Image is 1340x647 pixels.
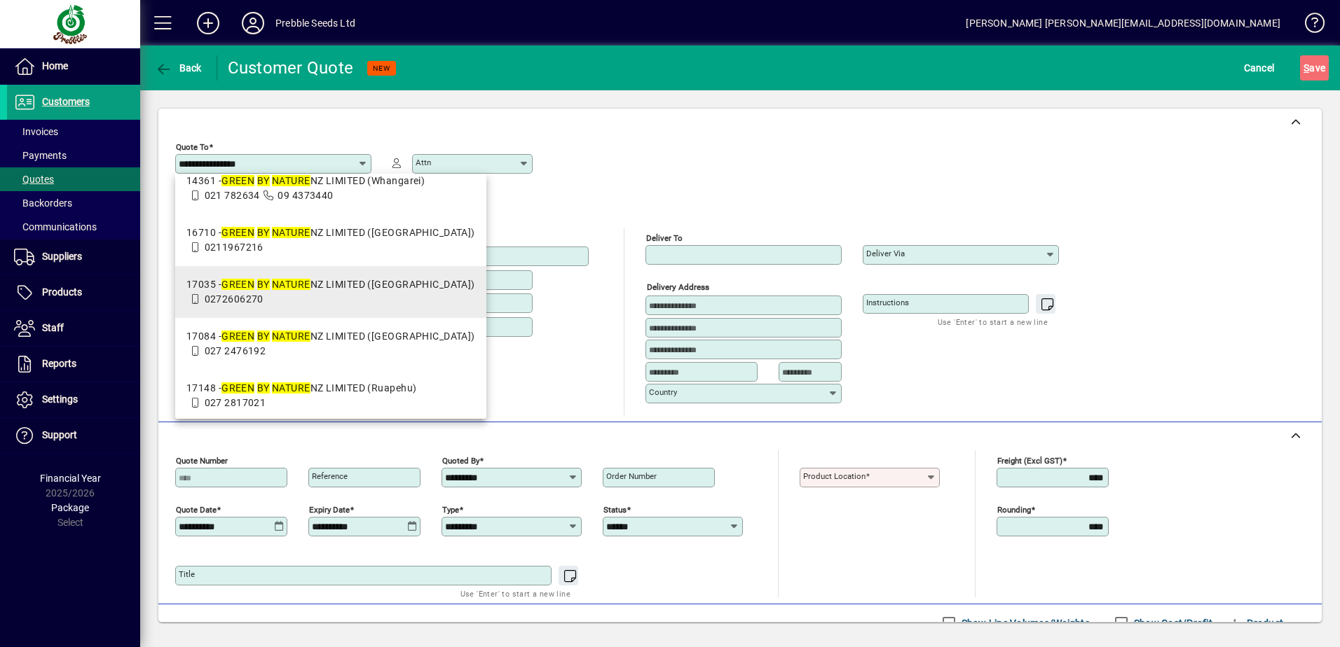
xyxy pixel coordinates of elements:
a: Backorders [7,191,140,215]
mat-label: Quote number [176,455,228,465]
span: 027 2817021 [205,397,266,408]
em: BY [257,279,270,290]
span: Payments [14,150,67,161]
span: S [1304,62,1309,74]
em: BY [257,175,270,186]
div: 17148 - NZ LIMITED (Ruapehu) [186,381,416,396]
mat-hint: Use 'Enter' to start a new line [460,585,570,601]
em: NATURE [272,279,310,290]
mat-label: Reference [312,471,348,481]
mat-label: Deliver To [646,233,683,243]
em: GREEN [221,175,254,186]
mat-label: Type [442,504,459,514]
mat-hint: Use 'Enter' to start a new line [938,314,1048,330]
a: Knowledge Base [1294,3,1322,48]
mat-label: Expiry date [309,504,350,514]
mat-label: Attn [416,158,431,167]
a: Suppliers [7,239,140,274]
mat-label: Freight (excl GST) [997,455,1062,465]
span: Staff [42,322,64,333]
mat-label: Country [649,387,677,397]
mat-label: Deliver via [866,249,905,258]
span: 0211967216 [205,242,264,253]
div: 17084 - NZ LIMITED ([GEOGRAPHIC_DATA]) [186,329,475,344]
em: BY [257,382,270,394]
em: GREEN [221,331,254,342]
span: Home [42,60,68,71]
mat-label: Status [603,504,627,514]
span: Quotes [14,174,54,185]
em: BY [257,227,270,238]
a: Invoices [7,120,140,144]
div: Prebble Seeds Ltd [275,12,355,34]
a: Staff [7,311,140,346]
em: NATURE [272,175,310,186]
span: Settings [42,394,78,405]
mat-label: Quote To [176,142,209,152]
span: Financial Year [40,473,101,484]
mat-option: 16710 - GREEN BY NATURE NZ LIMITED (Hastings) [175,214,486,266]
mat-label: Product location [803,471,866,481]
label: Show Line Volumes/Weights [959,616,1090,630]
span: Package [51,502,89,513]
span: Support [42,429,77,440]
span: 09 4373440 [278,190,333,201]
div: [PERSON_NAME] [PERSON_NAME][EMAIL_ADDRESS][DOMAIN_NAME] [966,12,1280,34]
span: Communications [14,221,97,232]
div: Customer Quote [228,57,354,79]
mat-label: Title [179,569,195,579]
mat-label: Quoted by [442,455,479,465]
label: Show Cost/Profit [1131,616,1212,630]
mat-label: Instructions [866,298,909,307]
em: GREEN [221,279,254,290]
em: BY [257,331,270,342]
button: Profile [231,11,275,36]
em: GREEN [221,227,254,238]
button: Product [1219,611,1290,636]
a: Payments [7,144,140,167]
a: Support [7,418,140,453]
div: 14361 - NZ LIMITED (Whangarei) [186,174,425,188]
div: 17035 - NZ LIMITED ([GEOGRAPHIC_DATA]) [186,277,475,292]
span: Products [42,286,82,298]
span: Cancel [1244,57,1275,79]
mat-label: Rounding [997,504,1031,514]
span: 027 2476192 [205,345,266,356]
span: NEW [373,64,390,73]
span: 0272606270 [205,293,264,305]
a: Products [7,275,140,310]
em: NATURE [272,227,310,238]
span: Invoices [14,126,58,137]
em: NATURE [272,382,310,394]
mat-label: Order number [606,471,657,481]
span: Reports [42,358,76,369]
span: Customers [42,96,90,107]
button: Add [186,11,231,36]
button: Save [1300,55,1329,81]
a: Quotes [7,167,140,191]
em: NATURE [272,331,310,342]
span: Product [1226,612,1283,634]
span: Suppliers [42,251,82,262]
mat-option: 14361 - GREEN BY NATURE NZ LIMITED (Whangarei) [175,162,486,214]
a: Home [7,49,140,84]
span: 021 782634 [205,190,260,201]
a: Settings [7,382,140,417]
mat-label: Quote date [176,504,217,514]
a: Communications [7,215,140,239]
em: GREEN [221,382,254,394]
mat-option: 17035 - GREEN BY NATURE NZ LIMITED (Wanaka) [175,266,486,318]
app-page-header-button: Back [140,55,217,81]
mat-option: 17148 - GREEN BY NATURE NZ LIMITED (Ruapehu) [175,370,486,422]
a: Reports [7,347,140,382]
mat-option: 17084 - GREEN BY NATURE NZ LIMITED (Tauranga) [175,318,486,370]
span: Backorders [14,197,72,209]
span: Back [155,62,202,74]
span: ave [1304,57,1325,79]
div: 16710 - NZ LIMITED ([GEOGRAPHIC_DATA]) [186,225,475,240]
button: Back [151,55,205,81]
button: Cancel [1240,55,1278,81]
